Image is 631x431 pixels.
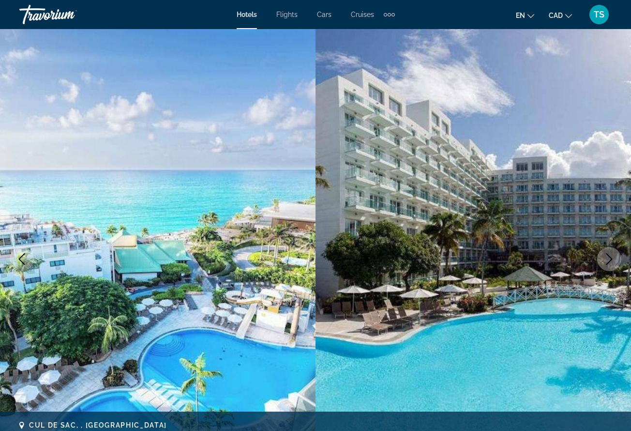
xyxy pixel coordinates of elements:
button: Extra navigation items [384,7,395,22]
a: Hotels [237,11,257,18]
a: Travorium [19,2,116,27]
span: TS [594,10,604,19]
button: User Menu [586,4,612,25]
button: Next image [597,247,621,271]
span: CAD [549,12,563,19]
iframe: Button to launch messaging window [592,392,623,423]
button: Change language [516,8,534,22]
button: Change currency [549,8,572,22]
button: Previous image [10,247,34,271]
span: en [516,12,525,19]
a: Cars [317,11,331,18]
a: Cruises [351,11,374,18]
a: Flights [276,11,298,18]
span: Cul De Sac, , [GEOGRAPHIC_DATA] [29,421,167,429]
